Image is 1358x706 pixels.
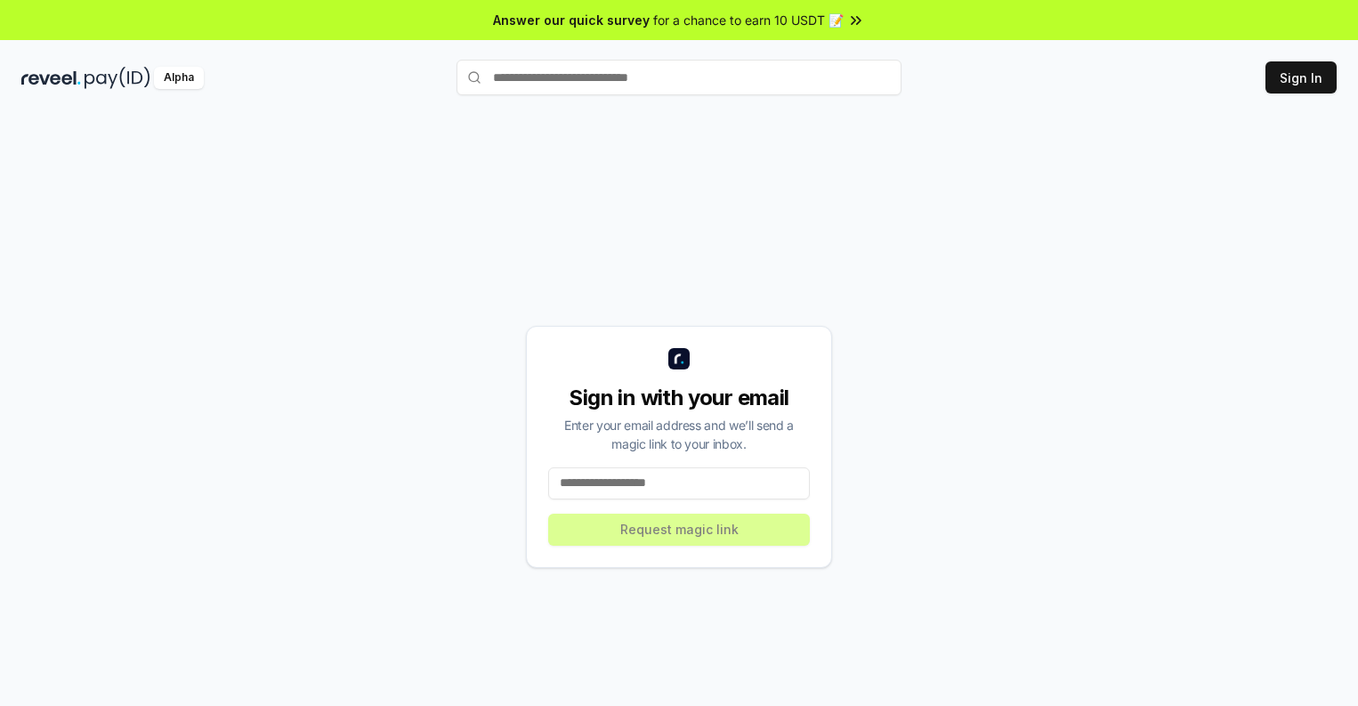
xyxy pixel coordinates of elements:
[21,67,81,89] img: reveel_dark
[85,67,150,89] img: pay_id
[548,416,810,453] div: Enter your email address and we’ll send a magic link to your inbox.
[668,348,690,369] img: logo_small
[653,11,844,29] span: for a chance to earn 10 USDT 📝
[1265,61,1337,93] button: Sign In
[548,384,810,412] div: Sign in with your email
[493,11,650,29] span: Answer our quick survey
[154,67,204,89] div: Alpha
